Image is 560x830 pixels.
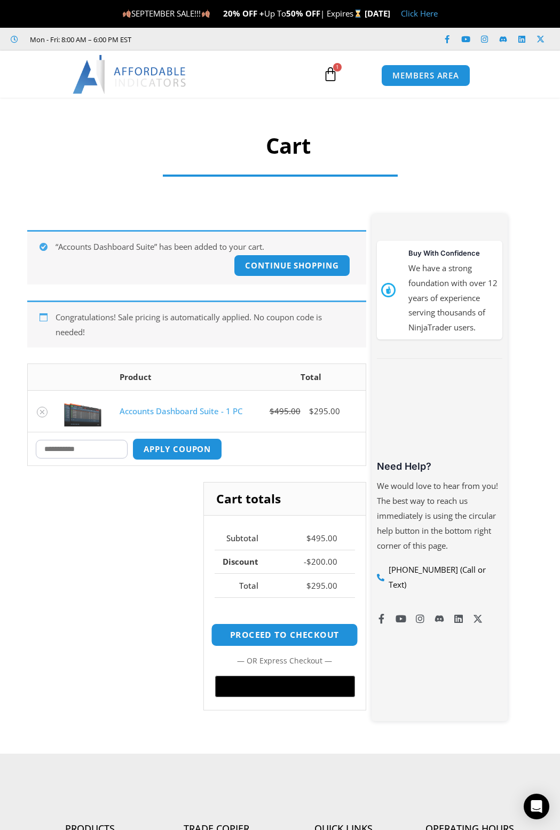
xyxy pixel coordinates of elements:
iframe: PayPal Message 1 [215,610,354,619]
bdi: 200.00 [306,556,337,567]
a: Continue shopping [234,255,350,276]
div: Open Intercom Messenger [524,794,549,819]
span: 1 [333,63,342,72]
span: $ [309,406,314,416]
img: 🍂 [123,10,131,18]
a: MEMBERS AREA [381,65,470,86]
th: Total [257,364,366,390]
a: Proceed to checkout [211,623,358,646]
span: $ [270,406,274,416]
span: We would love to hear from you! The best way to reach us immediately is using the circular help b... [377,480,498,550]
span: $ [306,533,311,543]
button: Buy with GPay [215,676,355,697]
span: SEPTEMBER SALE!!! Up To | Expires [122,8,364,19]
bdi: 295.00 [309,406,340,416]
iframe: Customer reviews powered by Trustpilot [377,377,502,457]
th: Product [112,364,257,390]
th: Total [215,573,276,597]
div: “Accounts Dashboard Suite” has been added to your cart. [27,230,366,284]
a: Click Here [401,8,438,19]
div: Congratulations! Sale pricing is automatically applied. No coupon code is needed! [27,301,366,348]
span: - [304,556,306,567]
p: — or — [215,654,354,668]
span: $ [306,556,311,567]
span: $ [306,580,311,591]
h3: Need Help? [377,460,502,472]
iframe: Customer reviews powered by Trustpilot [139,34,299,45]
strong: [DATE] [365,8,390,19]
p: We have a strong foundation with over 12 years of experience serving thousands of NinjaTrader users. [408,261,499,335]
bdi: 495.00 [306,533,337,543]
a: Remove Accounts Dashboard Suite - 1 PC from cart [37,407,48,417]
img: ⌛ [354,10,362,18]
strong: 20% OFF + [223,8,264,19]
th: Subtotal [215,526,276,550]
h1: Cart [16,131,560,161]
button: Apply coupon [132,438,222,460]
a: Accounts Dashboard Suite - 1 PC [120,406,242,416]
img: 🍂 [202,10,210,18]
span: [PHONE_NUMBER] (Call or Text) [386,563,502,592]
h2: Cart totals [204,483,365,516]
h3: Buy With Confidence [408,245,499,261]
bdi: 295.00 [306,580,337,591]
strong: 50% OFF [286,8,320,19]
img: LogoAI | Affordable Indicators – NinjaTrader [73,55,187,93]
bdi: 495.00 [270,406,301,416]
th: Discount [215,550,276,574]
a: 1 [307,59,354,90]
span: MEMBERS AREA [392,72,459,80]
img: Screenshot 2024-08-26 155710eeeee | Affordable Indicators – NinjaTrader [64,397,101,426]
img: mark thumbs good 43913 | Affordable Indicators – NinjaTrader [381,283,396,297]
span: Mon - Fri: 8:00 AM – 6:00 PM EST [27,33,131,46]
